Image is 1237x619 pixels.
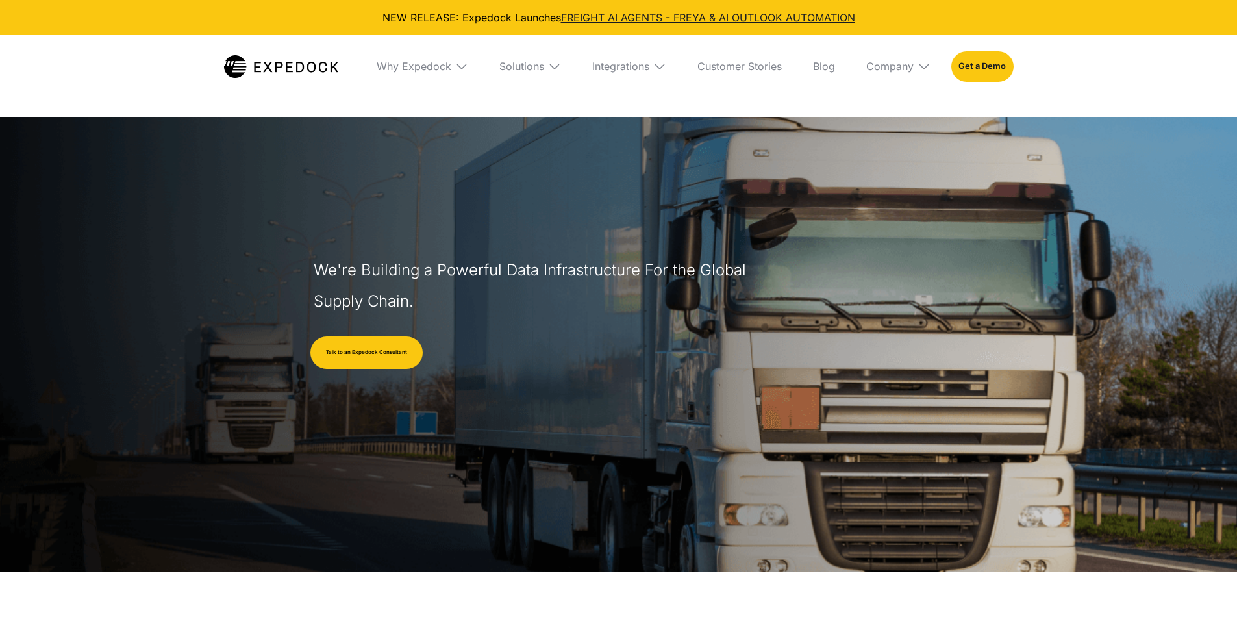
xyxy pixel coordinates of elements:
[866,60,914,73] div: Company
[10,10,1227,25] div: NEW RELEASE: Expedock Launches
[951,51,1013,81] a: Get a Demo
[377,60,451,73] div: Why Expedock
[314,255,753,317] h1: We're Building a Powerful Data Infrastructure For the Global Supply Chain.
[499,60,544,73] div: Solutions
[310,336,423,369] a: Talk to an Expedock Consultant
[592,60,649,73] div: Integrations
[561,11,855,24] a: FREIGHT AI AGENTS - FREYA & AI OUTLOOK AUTOMATION
[687,35,792,97] a: Customer Stories
[803,35,845,97] a: Blog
